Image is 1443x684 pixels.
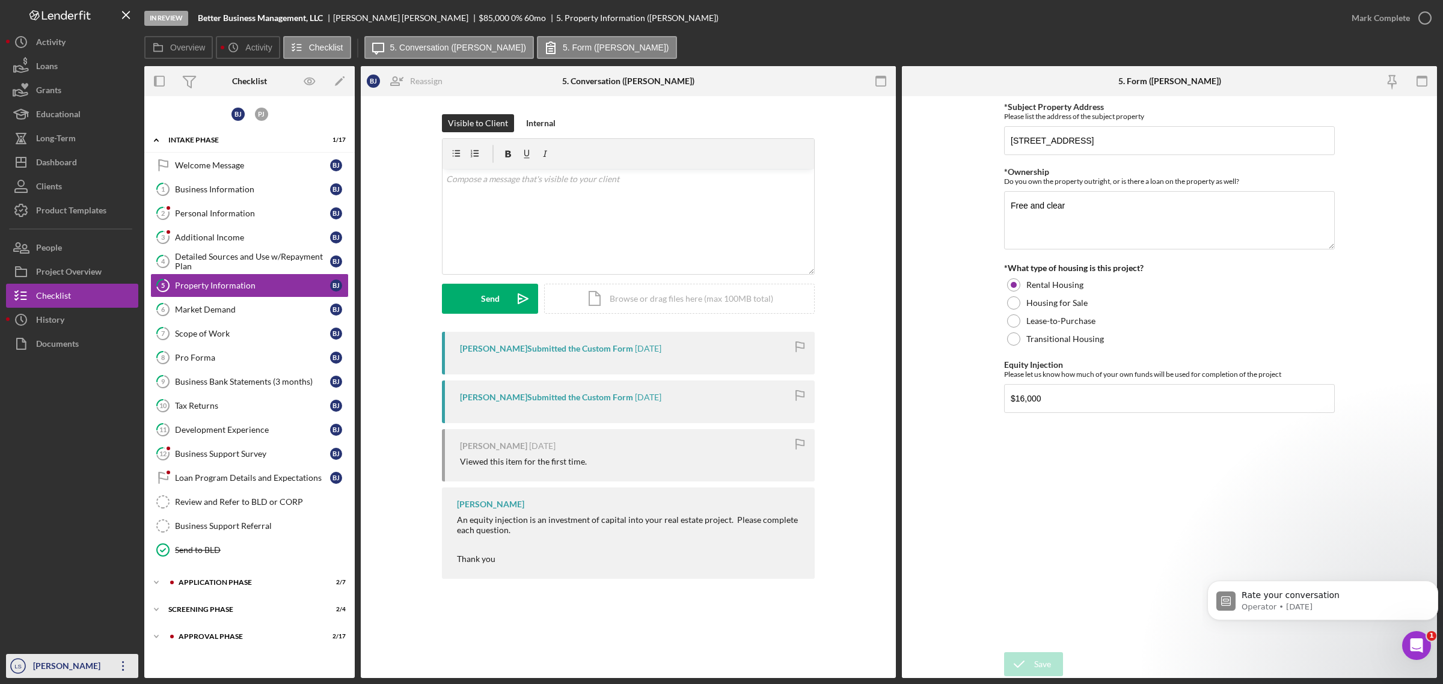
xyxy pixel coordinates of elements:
[175,209,330,218] div: Personal Information
[330,231,342,243] div: B J
[6,654,138,678] button: LS[PERSON_NAME]
[457,554,803,564] div: Thank you
[6,102,138,126] button: Educational
[179,579,316,586] div: Application Phase
[175,545,348,555] div: Send to BLD
[36,102,81,129] div: Educational
[556,13,718,23] div: 5. Property Information ([PERSON_NAME])
[159,402,167,409] tspan: 10
[562,76,694,86] div: 5. Conversation ([PERSON_NAME])
[36,54,58,81] div: Loans
[481,284,500,314] div: Send
[161,185,165,193] tspan: 1
[161,233,165,241] tspan: 3
[460,344,633,353] div: [PERSON_NAME] Submitted the Custom Form
[150,273,349,298] a: 5Property InformationBJ
[36,78,61,105] div: Grants
[6,332,138,356] button: Documents
[6,236,138,260] button: People
[168,606,316,613] div: Screening Phase
[330,183,342,195] div: B J
[1026,316,1095,326] label: Lease-to-Purchase
[460,457,587,466] div: Viewed this item for the first time.
[150,225,349,249] a: 3Additional IncomeBJ
[1004,112,1335,121] div: Please list the address of the subject property
[367,75,380,88] div: B J
[330,400,342,412] div: B J
[457,499,524,509] div: [PERSON_NAME]
[1118,76,1221,86] div: 5. Form ([PERSON_NAME])
[36,260,102,287] div: Project Overview
[150,418,349,442] a: 11Development ExperienceBJ
[6,284,138,308] a: Checklist
[175,233,330,242] div: Additional Income
[537,36,677,59] button: 5. Form ([PERSON_NAME])
[361,69,455,93] button: BJReassign
[6,198,138,222] button: Product Templates
[6,174,138,198] button: Clients
[324,633,346,640] div: 2 / 17
[232,76,267,86] div: Checklist
[324,136,346,144] div: 1 / 17
[255,108,268,121] div: P J
[1004,359,1063,370] label: Equity Injection
[635,344,661,353] time: 2025-07-31 15:22
[175,425,330,435] div: Development Experience
[6,78,138,102] button: Grants
[1004,177,1335,186] div: Do you own the property outright, or is there a loan on the property as well?
[460,441,527,451] div: [PERSON_NAME]
[1004,652,1063,676] button: Save
[175,521,348,531] div: Business Support Referral
[442,284,538,314] button: Send
[1034,652,1051,676] div: Save
[150,298,349,322] a: 6Market DemandBJ
[144,11,188,26] div: In Review
[179,633,316,640] div: Approval Phase
[150,490,349,514] a: Review and Refer to BLD or CORP
[36,284,71,311] div: Checklist
[333,13,479,23] div: [PERSON_NAME] [PERSON_NAME]
[511,13,522,23] div: 0 %
[457,515,803,534] div: An equity injection is an investment of capital into your real estate project. Please complete ea...
[245,43,272,52] label: Activity
[175,497,348,507] div: Review and Refer to BLD or CORP
[1340,6,1437,30] button: Mark Complete
[150,322,349,346] a: 7Scope of WorkBJ
[6,260,138,284] button: Project Overview
[175,353,330,362] div: Pro Forma
[1004,263,1335,273] div: *What type of housing is this project?
[6,150,138,174] a: Dashboard
[150,201,349,225] a: 2Personal InformationBJ
[309,43,343,52] label: Checklist
[175,160,330,170] div: Welcome Message
[175,473,330,483] div: Loan Program Details and Expectations
[324,579,346,586] div: 2 / 7
[150,466,349,490] a: Loan Program Details and ExpectationsBJ
[161,329,165,337] tspan: 7
[175,305,330,314] div: Market Demand
[150,514,349,538] a: Business Support Referral
[390,43,526,52] label: 5. Conversation ([PERSON_NAME])
[150,153,349,177] a: Welcome MessageBJ
[36,174,62,201] div: Clients
[330,159,342,171] div: B J
[529,441,556,451] time: 2025-07-30 02:24
[6,54,138,78] a: Loans
[448,114,508,132] div: Visible to Client
[635,392,661,402] time: 2025-07-30 02:25
[36,198,106,225] div: Product Templates
[330,207,342,219] div: B J
[159,426,167,433] tspan: 11
[198,13,323,23] b: Better Business Management, LLC
[330,304,342,316] div: B J
[150,346,349,370] a: 8Pro FormaBJ
[330,328,342,340] div: B J
[161,377,165,385] tspan: 9
[6,126,138,150] button: Long-Term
